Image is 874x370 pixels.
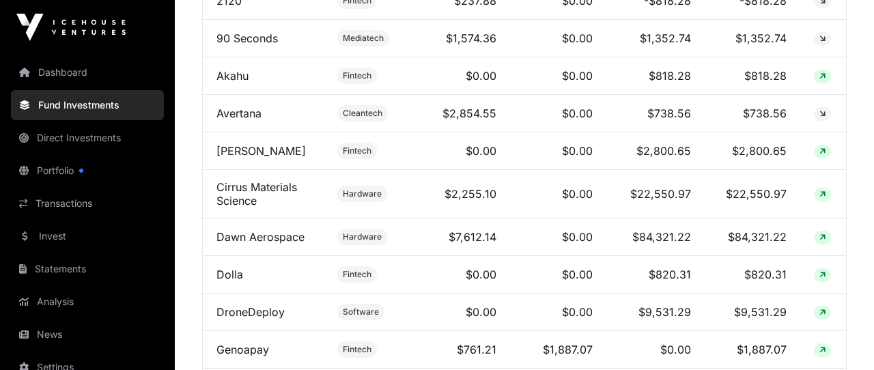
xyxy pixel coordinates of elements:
[606,20,705,57] td: $1,352.74
[510,95,606,132] td: $0.00
[705,218,800,256] td: $84,321.22
[510,218,606,256] td: $0.00
[510,132,606,170] td: $0.00
[705,132,800,170] td: $2,800.65
[606,132,705,170] td: $2,800.65
[606,95,705,132] td: $738.56
[409,95,510,132] td: $2,854.55
[343,33,384,44] span: Mediatech
[705,331,800,369] td: $1,887.07
[409,218,510,256] td: $7,612.14
[806,304,874,370] iframe: Chat Widget
[343,70,371,81] span: Fintech
[705,20,800,57] td: $1,352.74
[216,106,262,120] a: Avertana
[216,230,305,244] a: Dawn Aerospace
[216,180,297,208] a: Cirrus Materials Science
[705,95,800,132] td: $738.56
[510,331,606,369] td: $1,887.07
[16,14,126,41] img: Icehouse Ventures Logo
[409,20,510,57] td: $1,574.36
[409,132,510,170] td: $0.00
[216,144,306,158] a: [PERSON_NAME]
[606,218,705,256] td: $84,321.22
[11,156,164,186] a: Portfolio
[510,170,606,218] td: $0.00
[606,170,705,218] td: $22,550.97
[409,294,510,331] td: $0.00
[216,305,285,319] a: DroneDeploy
[216,268,243,281] a: Dolla
[11,254,164,284] a: Statements
[11,188,164,218] a: Transactions
[705,170,800,218] td: $22,550.97
[216,343,269,356] a: Genoapay
[606,256,705,294] td: $820.31
[409,331,510,369] td: $761.21
[409,170,510,218] td: $2,255.10
[343,344,371,355] span: Fintech
[343,307,379,317] span: Software
[11,123,164,153] a: Direct Investments
[343,145,371,156] span: Fintech
[510,294,606,331] td: $0.00
[11,90,164,120] a: Fund Investments
[606,57,705,95] td: $818.28
[11,57,164,87] a: Dashboard
[510,20,606,57] td: $0.00
[343,108,382,119] span: Cleantech
[510,256,606,294] td: $0.00
[216,31,278,45] a: 90 Seconds
[510,57,606,95] td: $0.00
[216,69,249,83] a: Akahu
[705,294,800,331] td: $9,531.29
[343,188,382,199] span: Hardware
[705,57,800,95] td: $818.28
[11,221,164,251] a: Invest
[11,319,164,350] a: News
[409,256,510,294] td: $0.00
[409,57,510,95] td: $0.00
[606,331,705,369] td: $0.00
[11,287,164,317] a: Analysis
[705,256,800,294] td: $820.31
[606,294,705,331] td: $9,531.29
[343,231,382,242] span: Hardware
[343,269,371,280] span: Fintech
